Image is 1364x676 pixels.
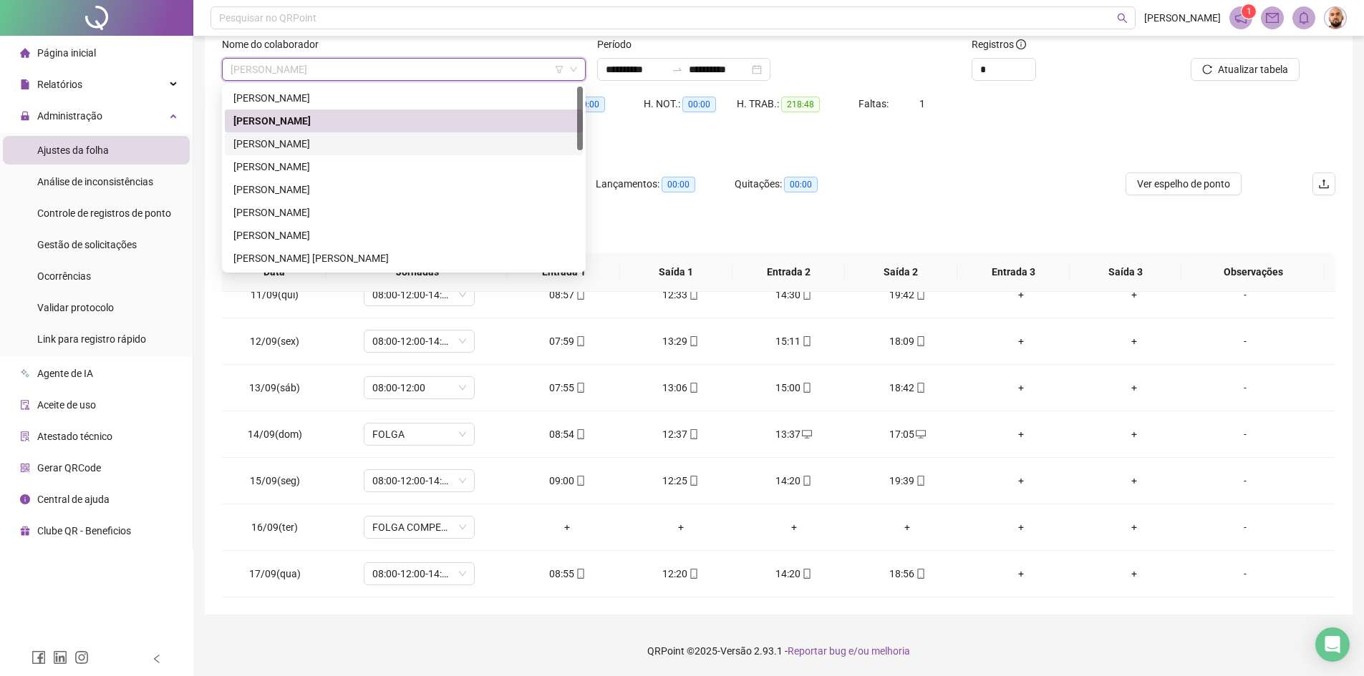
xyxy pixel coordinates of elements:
[862,333,952,349] div: 18:09
[222,253,327,292] th: Data
[862,519,952,535] div: +
[800,476,812,486] span: mobile
[37,399,96,411] span: Aceite de uso
[976,333,1066,349] div: +
[635,287,725,303] div: 12:33
[20,463,30,473] span: qrcode
[976,566,1066,582] div: +
[862,566,952,582] div: 18:56
[231,59,577,80] span: CARLOS ALBERTO DA SILVA
[1203,380,1287,396] div: -
[522,426,612,442] div: 08:54
[1016,39,1026,49] span: info-circle
[788,645,910,657] span: Reportar bug e/ou melhoria
[914,569,926,579] span: mobile
[225,224,583,247] div: GLAUBER SILVA DE CARVALHO
[976,287,1066,303] div: +
[372,284,466,305] span: 08:00-12:00-14:00-18:00
[635,380,725,396] div: 13:06
[1126,172,1242,195] button: Ver espelho de ponto
[193,626,1364,676] footer: QRPoint © 2025 - 2.93.1 -
[1247,6,1252,16] span: 1
[976,473,1066,489] div: +
[522,566,612,582] div: 08:55
[1234,11,1247,24] span: notification
[37,462,101,474] span: Gerar QRCode
[522,287,612,303] div: 08:57
[1089,426,1179,442] div: +
[20,48,30,58] span: home
[672,64,683,75] span: swap-right
[749,287,839,303] div: 14:30
[749,426,839,442] div: 13:37
[749,473,839,489] div: 14:20
[862,426,952,442] div: 17:05
[1242,4,1256,19] sup: 1
[1089,333,1179,349] div: +
[250,335,299,347] span: 12/09(sex)
[574,383,586,393] span: mobile
[225,132,583,155] div: DARLAN SANTOS MACENA
[1315,627,1350,662] div: Open Intercom Messenger
[571,97,605,112] span: 00:00
[1218,62,1288,77] span: Atualizar tabela
[20,400,30,410] span: audit
[687,429,699,439] span: mobile
[569,65,578,74] span: down
[749,380,839,396] div: 15:00
[800,290,812,300] span: mobile
[1137,176,1230,192] span: Ver espelho de ponto
[1203,287,1287,303] div: -
[1089,519,1179,535] div: +
[233,205,574,220] div: [PERSON_NAME]
[749,519,839,535] div: +
[20,526,30,536] span: gift
[1089,473,1179,489] div: +
[522,380,612,396] div: 07:55
[555,65,564,74] span: filter
[1203,426,1287,442] div: -
[372,377,466,398] span: 08:00-12:00
[635,426,725,442] div: 12:37
[37,144,109,156] span: Ajustes da folha
[596,176,735,192] div: Lançamentos:
[976,380,1066,396] div: +
[37,270,91,282] span: Ocorrências
[37,525,131,537] span: Clube QR - Beneficios
[800,383,812,393] span: mobile
[251,289,299,300] span: 11/09(qui)
[687,383,699,393] span: mobile
[20,111,30,121] span: lock
[233,113,574,129] div: [PERSON_NAME]
[635,519,725,535] div: +
[976,519,1066,535] div: +
[1203,566,1287,582] div: -
[225,201,583,224] div: FERNANDO MARCIO BANDEIRA MARQUES
[800,569,812,579] span: mobile
[687,290,699,300] span: mobile
[574,336,586,346] span: mobile
[781,97,820,112] span: 218:48
[914,383,926,393] span: mobile
[225,178,583,201] div: FELIPI DO NASCIMENTO BARBOSA DA SILVA
[37,207,171,219] span: Controle de registros de ponto
[37,110,102,122] span: Administração
[522,519,612,535] div: +
[574,429,586,439] span: mobile
[249,568,301,579] span: 17/09(qua)
[749,333,839,349] div: 15:11
[20,79,30,89] span: file
[20,431,30,441] span: solution
[1181,253,1325,292] th: Observações
[32,650,46,665] span: facebook
[1318,178,1330,190] span: upload
[37,176,153,187] span: Análise de inconsistências
[845,253,957,292] th: Saída 2
[1193,264,1313,280] span: Observações
[74,650,89,665] span: instagram
[914,290,926,300] span: mobile
[233,182,574,197] div: [PERSON_NAME]
[919,98,925,109] span: 1
[250,475,300,486] span: 15/09(seg)
[1203,473,1287,489] div: -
